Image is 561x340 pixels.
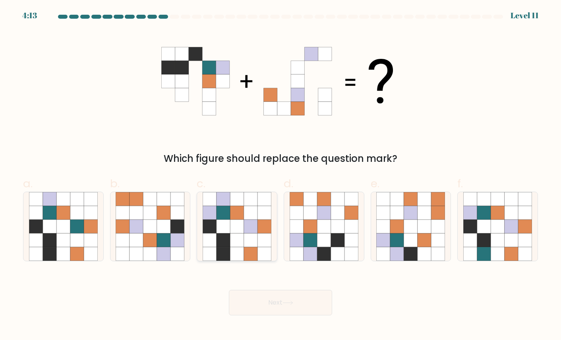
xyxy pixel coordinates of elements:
[457,176,463,191] span: f.
[28,152,533,166] div: Which figure should replace the question mark?
[197,176,205,191] span: c.
[23,176,33,191] span: a.
[371,176,379,191] span: e.
[284,176,293,191] span: d.
[110,176,120,191] span: b.
[511,10,539,21] div: Level 11
[22,10,37,21] div: 4:13
[229,290,332,315] button: Next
